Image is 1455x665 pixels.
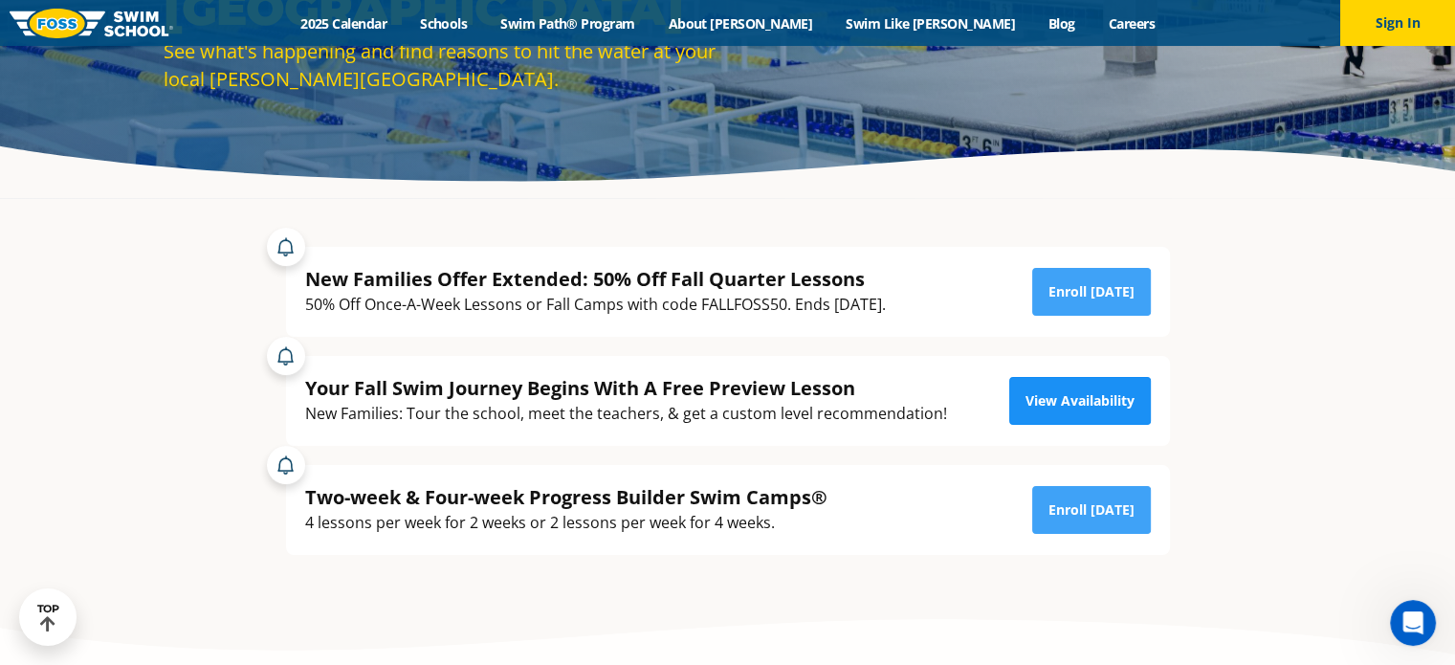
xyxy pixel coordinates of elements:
div: 4 lessons per week for 2 weeks or 2 lessons per week for 4 weeks. [305,510,827,536]
div: Two-week & Four-week Progress Builder Swim Camps® [305,484,827,510]
div: New Families: Tour the school, meet the teachers, & get a custom level recommendation! [305,401,947,427]
a: Swim Path® Program [484,14,651,33]
a: Swim Like [PERSON_NAME] [829,14,1032,33]
a: View Availability [1009,377,1151,425]
div: New Families Offer Extended: 50% Off Fall Quarter Lessons [305,266,886,292]
img: FOSS Swim School Logo [10,9,173,38]
div: See what's happening and find reasons to hit the water at your local [PERSON_NAME][GEOGRAPHIC_DATA]. [164,37,718,93]
a: Careers [1091,14,1171,33]
div: Your Fall Swim Journey Begins With A Free Preview Lesson [305,375,947,401]
a: Enroll [DATE] [1032,268,1151,316]
a: Blog [1031,14,1091,33]
div: 50% Off Once-A-Week Lessons or Fall Camps with code FALLFOSS50. Ends [DATE]. [305,292,886,318]
div: TOP [37,603,59,632]
a: About [PERSON_NAME] [651,14,829,33]
a: 2025 Calendar [284,14,404,33]
a: Enroll [DATE] [1032,486,1151,534]
a: Schools [404,14,484,33]
iframe: Intercom live chat [1390,600,1436,646]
